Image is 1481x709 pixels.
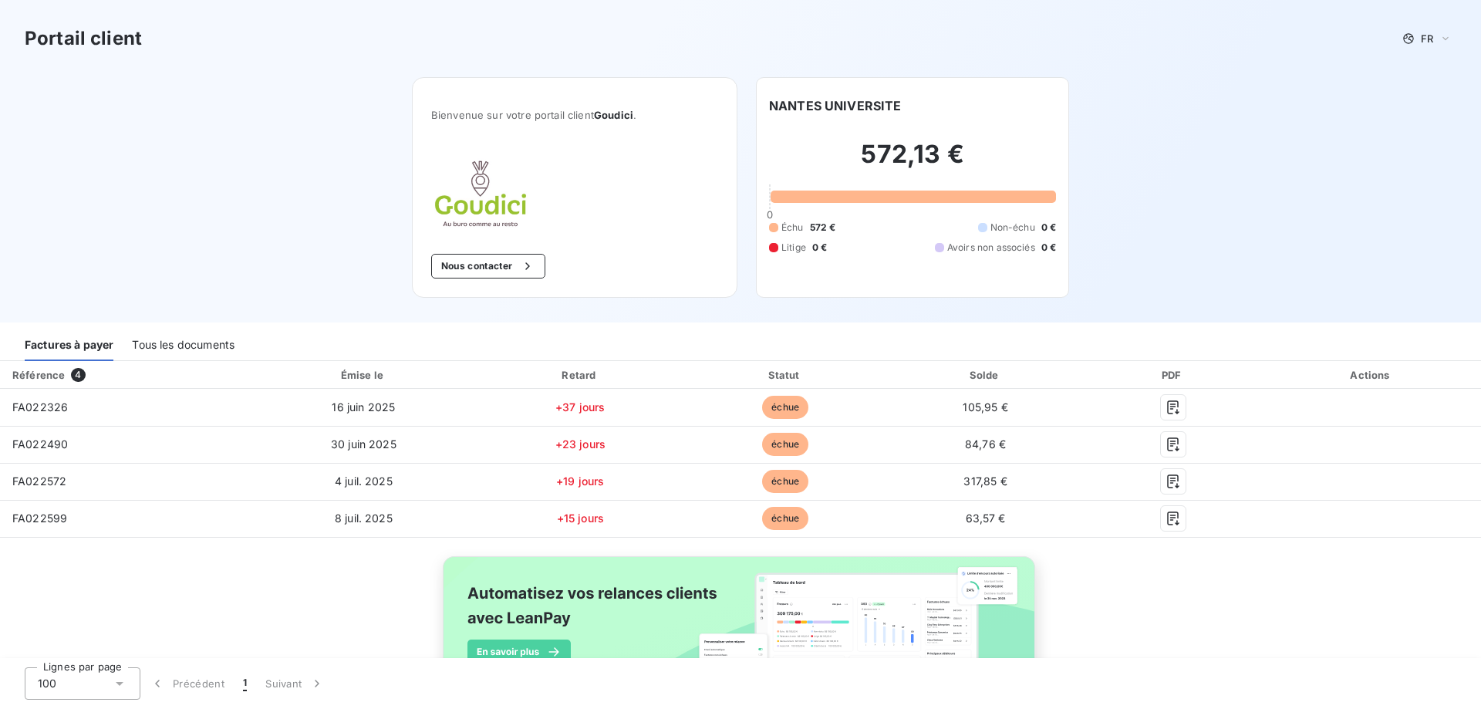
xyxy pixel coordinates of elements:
[12,474,66,488] span: FA022572
[769,139,1056,185] h2: 572,13 €
[812,241,827,255] span: 0 €
[769,96,902,115] h6: NANTES UNIVERSITE
[762,470,808,493] span: échue
[431,109,718,121] span: Bienvenue sur votre portail client .
[335,511,393,525] span: 8 juil. 2025
[1088,367,1259,383] div: PDF
[762,433,808,456] span: échue
[1041,241,1056,255] span: 0 €
[71,368,85,382] span: 4
[1041,221,1056,235] span: 0 €
[966,511,1006,525] span: 63,57 €
[12,511,67,525] span: FA022599
[594,109,633,121] span: Goudici
[963,400,1007,414] span: 105,95 €
[331,437,396,451] span: 30 juin 2025
[947,241,1035,255] span: Avoirs non associés
[431,254,545,279] button: Nous contacter
[12,437,68,451] span: FA022490
[12,369,65,381] div: Référence
[38,676,56,691] span: 100
[810,221,836,235] span: 572 €
[12,400,68,414] span: FA022326
[25,329,113,361] div: Factures à payer
[1265,367,1478,383] div: Actions
[480,367,681,383] div: Retard
[890,367,1081,383] div: Solde
[767,208,773,221] span: 0
[234,667,256,700] button: 1
[557,511,604,525] span: +15 jours
[762,396,808,419] span: échue
[332,400,395,414] span: 16 juin 2025
[243,676,247,691] span: 1
[687,367,884,383] div: Statut
[335,474,393,488] span: 4 juil. 2025
[555,400,605,414] span: +37 jours
[762,507,808,530] span: échue
[781,241,806,255] span: Litige
[556,474,604,488] span: +19 jours
[963,474,1007,488] span: 317,85 €
[990,221,1035,235] span: Non-échu
[256,667,334,700] button: Suivant
[1421,32,1433,45] span: FR
[555,437,606,451] span: +23 jours
[431,158,530,229] img: Company logo
[254,367,474,383] div: Émise le
[965,437,1006,451] span: 84,76 €
[132,329,234,361] div: Tous les documents
[25,25,142,52] h3: Portail client
[781,221,804,235] span: Échu
[140,667,234,700] button: Précédent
